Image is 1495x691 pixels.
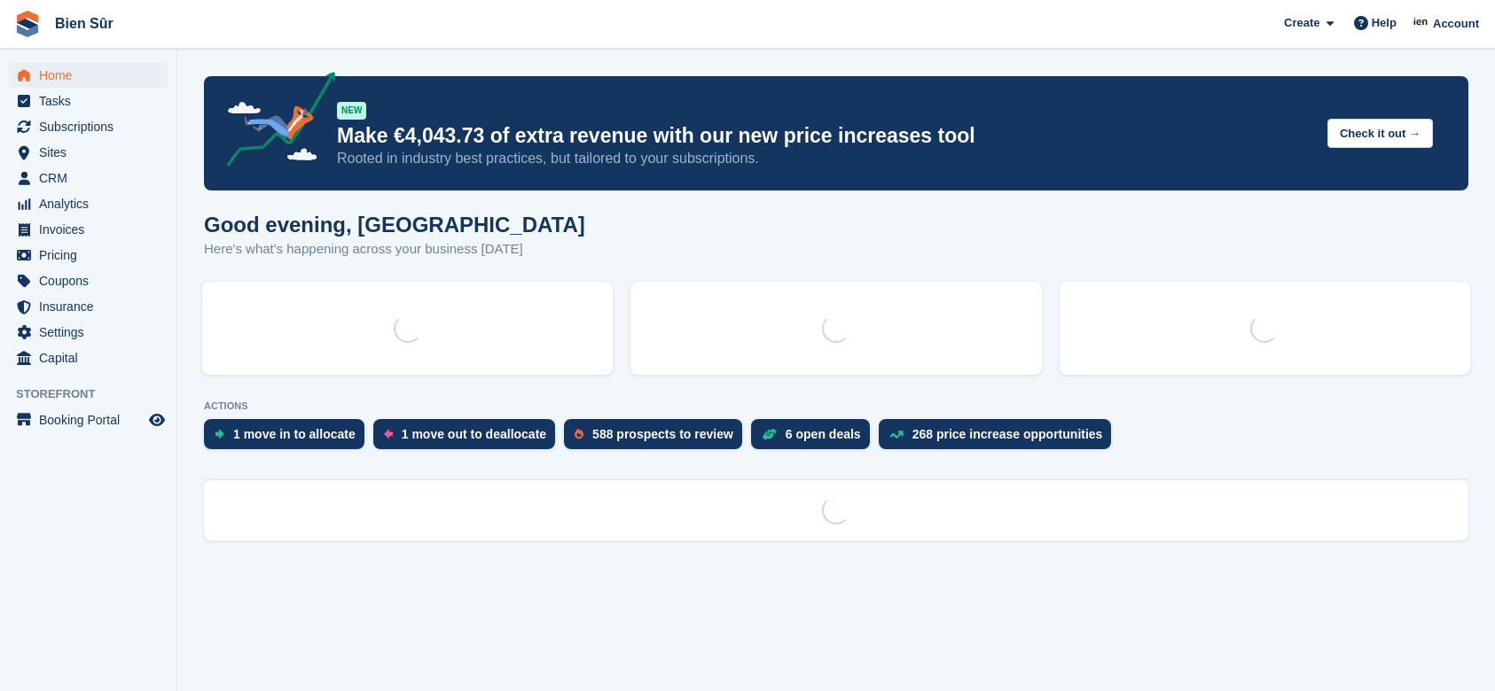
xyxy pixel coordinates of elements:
a: menu [9,345,168,370]
span: Coupons [39,268,145,293]
a: 268 price increase opportunities [879,419,1121,458]
div: 6 open deals [786,427,861,441]
a: 6 open deals [751,419,879,458]
p: Make €4,043.73 of extra revenue with our new price increases tool [337,123,1313,149]
span: Storefront [16,385,176,403]
div: 588 prospects to review [592,427,733,441]
img: stora-icon-8386f47178a22dfd0bd8f6a31ec36ba5ce8667c1dd55bd0f319d3a0aa187defe.svg [14,11,41,37]
img: deal-1b604bf984904fb50ccaf53a9ad4b4a5d6e5aea283cecdc64d6e3604feb123c2.svg [762,428,777,440]
div: 1 move in to allocate [233,427,356,441]
span: Create [1284,14,1319,32]
img: Asmaa Habri [1413,14,1430,32]
img: price-adjustments-announcement-icon-8257ccfd72463d97f412b2fc003d46551f7dbcb40ab6d574587a9cd5c0d94... [212,72,336,173]
a: 588 prospects to review [564,419,751,458]
a: menu [9,217,168,242]
img: move_outs_to_deallocate_icon-f764333ba52eb49d3ac5e1228854f67142a1ed5810a6f6cc68b1a99e826820c5.svg [384,429,393,439]
button: Check it out → [1327,119,1433,148]
a: menu [9,191,168,216]
span: Capital [39,345,145,370]
a: Bien Sûr [48,9,121,38]
a: 1 move in to allocate [204,419,373,458]
span: Subscriptions [39,114,145,139]
div: NEW [337,102,366,120]
p: Here's what's happening across your business [DATE] [204,239,585,260]
a: Preview store [146,409,168,431]
span: Pricing [39,243,145,268]
span: Account [1433,15,1479,33]
a: menu [9,268,168,293]
a: menu [9,63,168,88]
span: Invoices [39,217,145,242]
p: Rooted in industry best practices, but tailored to your subscriptions. [337,149,1313,168]
span: Analytics [39,191,145,216]
img: prospect-51fa495bee0391a8d652442698ab0144808aea92771e9ea1ae160a38d050c398.svg [575,429,583,439]
span: CRM [39,166,145,190]
a: menu [9,114,168,139]
h1: Good evening, [GEOGRAPHIC_DATA] [204,213,585,237]
span: Home [39,63,145,88]
img: move_ins_to_allocate_icon-fdf77a2bb77ea45bf5b3d319d69a93e2d87916cf1d5bf7949dd705db3b84f3ca.svg [215,429,224,439]
span: Tasks [39,89,145,113]
img: price_increase_opportunities-93ffe204e8149a01c8c9dc8f82e8f89637d9d84a8eef4429ea346261dce0b2c0.svg [889,431,904,439]
a: 1 move out to deallocate [373,419,564,458]
div: 1 move out to deallocate [402,427,546,441]
span: Settings [39,320,145,345]
div: 268 price increase opportunities [912,427,1103,441]
span: Insurance [39,294,145,319]
a: menu [9,89,168,113]
a: menu [9,140,168,165]
p: ACTIONS [204,400,1468,412]
span: Booking Portal [39,408,145,432]
a: menu [9,243,168,268]
a: menu [9,320,168,345]
span: Help [1372,14,1397,32]
a: menu [9,294,168,319]
a: menu [9,408,168,432]
a: menu [9,166,168,190]
span: Sites [39,140,145,165]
